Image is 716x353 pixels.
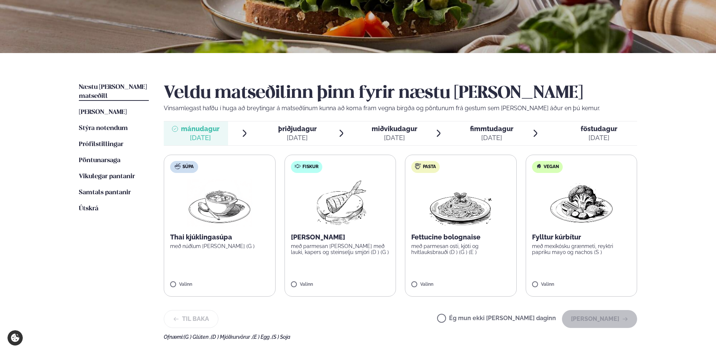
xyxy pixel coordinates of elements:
span: Pasta [423,164,436,170]
img: pasta.svg [415,163,421,169]
div: [DATE] [278,133,317,142]
p: með parmesan [PERSON_NAME] með lauki, kapers og steinselju smjöri (D ) (G ) [291,243,390,255]
p: með núðlum [PERSON_NAME] (G ) [170,243,269,249]
div: [DATE] [470,133,513,142]
span: Prófílstillingar [79,141,123,148]
img: soup.svg [175,163,181,169]
span: Samtals pantanir [79,189,131,196]
p: með mexíkósku grænmeti, reyktri papriku mayo og nachos (S ) [532,243,631,255]
p: með parmesan osti, kjöti og hvítlauksbrauði (D ) (G ) (E ) [411,243,510,255]
span: (D ) Mjólkurvörur , [211,334,252,340]
button: [PERSON_NAME] [562,310,637,328]
p: Thai kjúklingasúpa [170,233,269,242]
div: Ofnæmi: [164,334,637,340]
span: (E ) Egg , [252,334,272,340]
span: Útskrá [79,205,98,212]
span: (S ) Soja [272,334,291,340]
span: Næstu [PERSON_NAME] matseðill [79,84,147,99]
span: þriðjudagur [278,125,317,133]
a: [PERSON_NAME] [79,108,127,117]
img: Soup.png [187,179,252,227]
h2: Veldu matseðilinn þinn fyrir næstu [PERSON_NAME] [164,83,637,104]
p: [PERSON_NAME] [291,233,390,242]
img: Vegan.png [548,179,614,227]
a: Samtals pantanir [79,188,131,197]
button: Til baka [164,310,218,328]
img: Vegan.svg [536,163,542,169]
img: fish.svg [295,163,301,169]
a: Prófílstillingar [79,140,123,149]
span: Stýra notendum [79,125,128,131]
img: Spagetti.png [428,179,494,227]
span: mánudagur [181,125,219,133]
span: Vikulegar pantanir [79,173,135,180]
span: Pöntunarsaga [79,157,120,164]
div: [DATE] [372,133,417,142]
p: Vinsamlegast hafðu í huga að breytingar á matseðlinum kunna að koma fram vegna birgða og pöntunum... [164,104,637,113]
a: Útskrá [79,204,98,213]
p: Fettucine bolognaise [411,233,510,242]
img: Fish.png [307,179,373,227]
a: Cookie settings [7,330,23,346]
div: [DATE] [181,133,219,142]
span: miðvikudagur [372,125,417,133]
a: Vikulegar pantanir [79,172,135,181]
div: [DATE] [581,133,617,142]
span: Vegan [544,164,559,170]
a: Pöntunarsaga [79,156,120,165]
span: (G ) Glúten , [184,334,211,340]
span: [PERSON_NAME] [79,109,127,115]
p: Fylltur kúrbítur [532,233,631,242]
span: Fiskur [302,164,319,170]
span: föstudagur [581,125,617,133]
a: Stýra notendum [79,124,128,133]
span: Súpa [182,164,194,170]
span: fimmtudagur [470,125,513,133]
a: Næstu [PERSON_NAME] matseðill [79,83,149,101]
